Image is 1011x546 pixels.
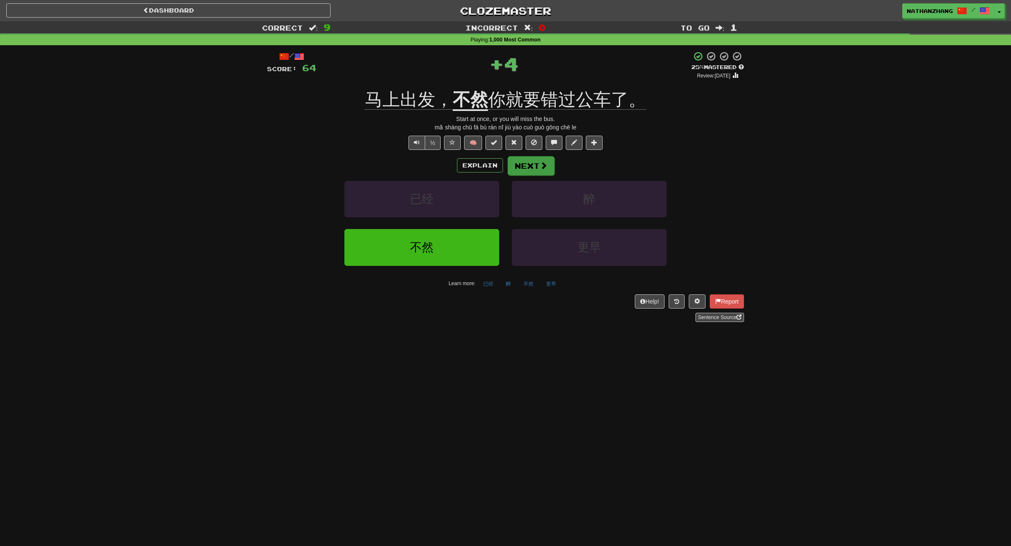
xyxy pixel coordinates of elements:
[309,24,318,31] span: :
[302,62,316,73] span: 64
[566,136,582,150] button: Edit sentence (alt+d)
[410,241,434,254] span: 不然
[730,22,737,32] span: 1
[541,278,561,290] button: 更早
[691,64,704,70] span: 25 %
[512,181,667,217] button: 醉
[6,3,331,18] a: Dashboard
[262,23,303,32] span: Correct
[488,90,646,110] span: 你就要错过公车了。
[407,136,441,150] div: Text-to-speech controls
[539,22,546,32] span: 0
[344,181,499,217] button: 已经
[695,313,744,322] a: Sentence Source
[710,294,744,309] button: Report
[669,294,685,309] button: Round history (alt+y)
[902,3,994,18] a: NathanZhang /
[504,53,518,74] span: 4
[519,278,538,290] button: 不然
[501,278,516,290] button: 醉
[464,136,482,150] button: 🧠
[524,24,533,31] span: :
[489,37,540,43] strong: 1,000 Most Common
[343,3,667,18] a: Clozemaster
[526,136,542,150] button: Ignore sentence (alt+i)
[444,136,461,150] button: Favorite sentence (alt+f)
[410,193,434,206] span: 已经
[697,73,731,79] small: Review: [DATE]
[971,7,975,13] span: /
[323,22,331,32] span: 9
[457,158,503,173] button: Explain
[680,23,710,32] span: To go
[586,136,603,150] button: Add to collection (alt+a)
[546,136,562,150] button: Discuss sentence (alt+u)
[408,136,425,150] button: Play sentence audio (ctl+space)
[907,7,953,15] span: NathanZhang
[453,90,488,111] u: 不然
[716,24,725,31] span: :
[267,115,744,123] div: Start at once, or you will miss the bus.
[267,65,297,72] span: Score:
[479,278,498,290] button: 已经
[508,156,554,175] button: Next
[505,136,522,150] button: Reset to 0% Mastered (alt+r)
[485,136,502,150] button: Set this sentence to 100% Mastered (alt+m)
[512,229,667,265] button: 更早
[577,241,601,254] span: 更早
[691,64,744,71] div: Mastered
[425,136,441,150] button: ½
[489,51,504,76] span: +
[267,51,316,62] div: /
[449,281,475,286] small: Learn more:
[635,294,665,309] button: Help!
[344,229,499,265] button: 不然
[583,193,595,206] span: 醉
[465,23,518,32] span: Incorrect
[365,90,453,110] span: 马上出发，
[267,123,744,131] div: mǎ shàng chū fā bù rán nǐ jiù yào cuò guò gōng chē le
